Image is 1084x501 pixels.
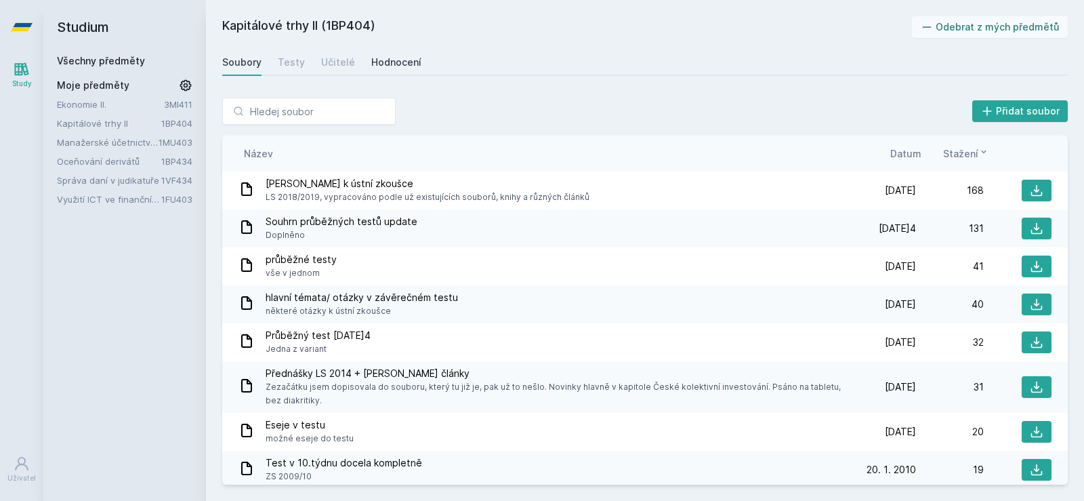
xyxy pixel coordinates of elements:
[972,100,1068,122] button: Přidat soubor
[916,336,984,349] div: 32
[222,56,262,69] div: Soubory
[916,222,984,235] div: 131
[266,470,422,483] span: ZS 2009/10
[885,336,916,349] span: [DATE]
[278,56,305,69] div: Testy
[916,425,984,439] div: 20
[266,191,589,204] span: LS 2018/2019, vypracováno podle už existujících souborů, knihy a různých článků
[916,184,984,197] div: 168
[266,456,422,470] span: Test v 10.týdnu docela kompletně
[222,98,396,125] input: Hledej soubor
[222,49,262,76] a: Soubory
[266,418,354,432] span: Eseje v testu
[266,380,843,407] span: Zezačátku jsem dopisovala do souboru, který tu již je, pak už to nešlo. Novinky hlavně v kapitole...
[57,55,145,66] a: Všechny předměty
[943,146,989,161] button: Stažení
[57,155,161,168] a: Oceňování derivátů
[3,54,41,96] a: Study
[885,260,916,273] span: [DATE]
[266,291,458,304] span: hlavní témata/ otázky v závěrečném testu
[164,99,192,110] a: 3MI411
[266,266,337,280] span: vše v jednom
[3,449,41,490] a: Uživatel
[321,49,355,76] a: Učitelé
[943,146,978,161] span: Stažení
[916,260,984,273] div: 41
[57,174,161,187] a: Správa daní v judikatuře
[916,463,984,477] div: 19
[266,177,589,191] span: [PERSON_NAME] k ústní zkoušce
[57,117,161,130] a: Kapitálové trhy II
[266,342,371,356] span: Jedna z variant
[161,118,192,129] a: 1BP404
[916,298,984,311] div: 40
[266,367,843,380] span: Přednášky LS 2014 + [PERSON_NAME] články
[161,194,192,205] a: 1FU403
[371,49,421,76] a: Hodnocení
[890,146,921,161] button: Datum
[885,298,916,311] span: [DATE]
[266,253,337,266] span: průběžné testy
[222,16,912,38] h2: Kapitálové trhy II (1BP404)
[244,146,273,161] button: Název
[885,380,916,394] span: [DATE]
[57,79,129,92] span: Moje předměty
[159,137,192,148] a: 1MU403
[266,228,417,242] span: Doplněno
[867,463,916,477] span: 20. 1. 2010
[12,79,32,89] div: Study
[916,380,984,394] div: 31
[266,329,371,342] span: Průběžný test [DATE]4
[161,175,192,186] a: 1VF434
[57,136,159,149] a: Manažerské účetnictví II.
[7,473,36,483] div: Uživatel
[879,222,916,235] span: [DATE]4
[885,425,916,439] span: [DATE]
[912,16,1068,38] button: Odebrat z mých předmětů
[266,432,354,445] span: možné eseje do testu
[266,304,458,318] span: některé otázky k ústní zkoušce
[57,193,161,206] a: Využití ICT ve finančním účetnictví
[321,56,355,69] div: Učitelé
[161,156,192,167] a: 1BP434
[371,56,421,69] div: Hodnocení
[266,215,417,228] span: Souhrn průběžných testů update
[278,49,305,76] a: Testy
[57,98,164,111] a: Ekonomie II.
[885,184,916,197] span: [DATE]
